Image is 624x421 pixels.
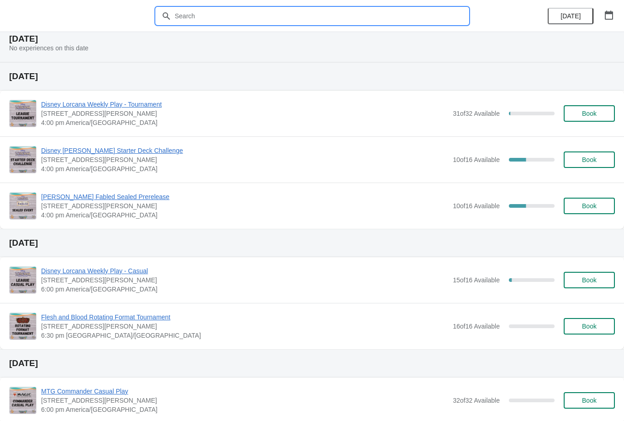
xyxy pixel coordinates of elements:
[9,359,615,368] h2: [DATE]
[453,202,500,210] span: 10 of 16 Available
[41,405,448,414] span: 6:00 pm America/[GEOGRAPHIC_DATA]
[582,276,597,284] span: Book
[9,238,615,248] h2: [DATE]
[561,12,581,20] span: [DATE]
[41,313,448,322] span: Flesh and Blood Rotating Format Tournament
[582,323,597,330] span: Book
[564,272,615,288] button: Book
[582,397,597,404] span: Book
[564,151,615,168] button: Book
[41,201,448,210] span: [STREET_ADDRESS][PERSON_NAME]
[41,146,448,155] span: Disney [PERSON_NAME] Starter Deck Challenge
[10,100,36,127] img: Disney Lorcana Weekly Play - Tournament | 2040 Louetta Rd Ste I Spring, TX 77388 | 4:00 pm Americ...
[175,8,468,24] input: Search
[41,266,448,275] span: Disney Lorcana Weekly Play - Casual
[10,313,36,340] img: Flesh and Blood Rotating Format Tournament | 2040 Louetta Rd Ste I Spring, TX 77388 | 6:30 pm Ame...
[10,267,36,293] img: Disney Lorcana Weekly Play - Casual | 2040 Louetta Rd Ste I Spring, TX 77388 | 6:00 pm America/Ch...
[10,193,36,219] img: Lorcana Fabled Sealed Prerelease | 2040 Louetta Road, Spring, TX, USA | 4:00 pm America/Chicago
[564,198,615,214] button: Book
[582,202,597,210] span: Book
[41,155,448,164] span: [STREET_ADDRESS][PERSON_NAME]
[41,100,448,109] span: Disney Lorcana Weekly Play - Tournament
[41,322,448,331] span: [STREET_ADDRESS][PERSON_NAME]
[41,396,448,405] span: [STREET_ADDRESS][PERSON_NAME]
[41,210,448,220] span: 4:00 pm America/[GEOGRAPHIC_DATA]
[9,72,615,81] h2: [DATE]
[10,387,36,414] img: MTG Commander Casual Play | 2040 Louetta Rd Ste I Spring, TX 77388 | 6:00 pm America/Chicago
[453,397,500,404] span: 32 of 32 Available
[582,156,597,163] span: Book
[41,164,448,173] span: 4:00 pm America/[GEOGRAPHIC_DATA]
[10,146,36,173] img: Disney Lorcana Starter Deck Challenge | 2040 Louetta Rd Ste I Spring, TX 77388 | 4:00 pm America/...
[548,8,593,24] button: [DATE]
[564,318,615,335] button: Book
[9,44,89,52] span: No experiences on this date
[41,109,448,118] span: [STREET_ADDRESS][PERSON_NAME]
[41,118,448,127] span: 4:00 pm America/[GEOGRAPHIC_DATA]
[41,285,448,294] span: 6:00 pm America/[GEOGRAPHIC_DATA]
[41,192,448,201] span: [PERSON_NAME] Fabled Sealed Prerelease
[453,110,500,117] span: 31 of 32 Available
[41,387,448,396] span: MTG Commander Casual Play
[453,323,500,330] span: 16 of 16 Available
[564,105,615,122] button: Book
[564,392,615,409] button: Book
[9,34,615,43] h2: [DATE]
[453,156,500,163] span: 10 of 16 Available
[41,331,448,340] span: 6:30 pm [GEOGRAPHIC_DATA]/[GEOGRAPHIC_DATA]
[582,110,597,117] span: Book
[453,276,500,284] span: 15 of 16 Available
[41,275,448,285] span: [STREET_ADDRESS][PERSON_NAME]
